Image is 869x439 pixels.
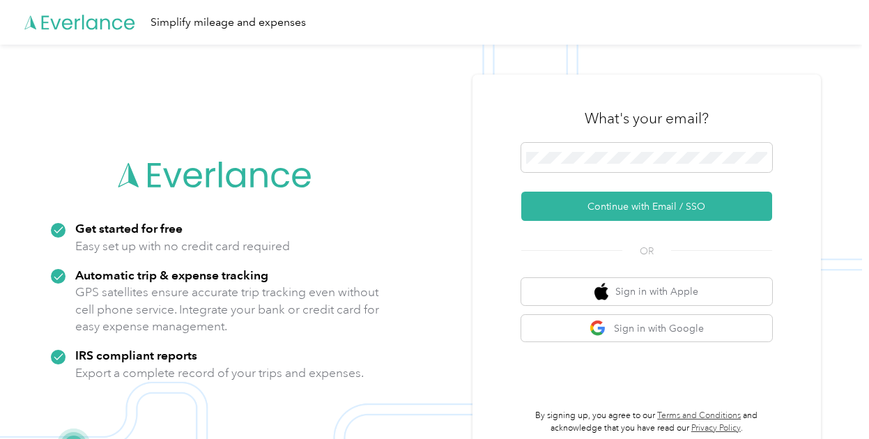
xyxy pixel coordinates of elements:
[521,192,772,221] button: Continue with Email / SSO
[590,320,607,337] img: google logo
[521,410,772,434] p: By signing up, you agree to our and acknowledge that you have read our .
[521,278,772,305] button: apple logoSign in with Apple
[657,410,741,421] a: Terms and Conditions
[594,283,608,300] img: apple logo
[75,348,197,362] strong: IRS compliant reports
[622,244,671,259] span: OR
[75,284,380,335] p: GPS satellites ensure accurate trip tracking even without cell phone service. Integrate your bank...
[691,423,741,433] a: Privacy Policy
[75,238,290,255] p: Easy set up with no credit card required
[75,364,364,382] p: Export a complete record of your trips and expenses.
[75,221,183,236] strong: Get started for free
[75,268,268,282] strong: Automatic trip & expense tracking
[585,109,709,128] h3: What's your email?
[151,14,306,31] div: Simplify mileage and expenses
[791,361,869,439] iframe: Everlance-gr Chat Button Frame
[521,315,772,342] button: google logoSign in with Google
